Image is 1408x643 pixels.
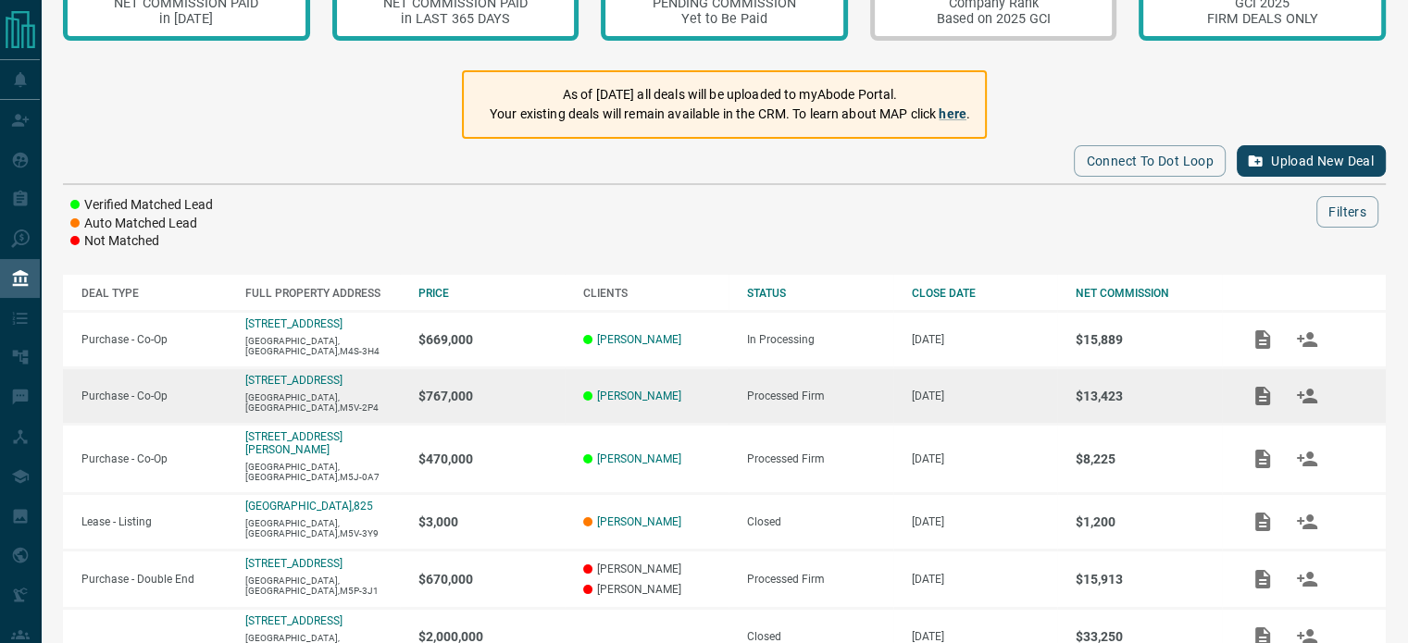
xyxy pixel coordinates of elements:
[747,452,892,465] div: Processed Firm
[747,630,892,643] div: Closed
[1240,451,1285,464] span: Add / View Documents
[1240,572,1285,585] span: Add / View Documents
[245,500,373,513] a: [GEOGRAPHIC_DATA],825
[1285,389,1329,402] span: Match Clients
[597,390,681,402] a: [PERSON_NAME]
[245,614,343,627] a: [STREET_ADDRESS]
[245,336,400,356] p: [GEOGRAPHIC_DATA],[GEOGRAPHIC_DATA],M4S-3H4
[912,573,1057,586] p: [DATE]
[245,557,343,570] a: [STREET_ADDRESS]
[245,518,400,538] p: [GEOGRAPHIC_DATA],[GEOGRAPHIC_DATA],M5V-3Y9
[1316,196,1378,228] button: Filters
[1285,451,1329,464] span: Match Clients
[490,105,970,124] p: Your existing deals will remain available in the CRM. To learn about MAP click .
[70,196,213,215] li: Verified Matched Lead
[1240,514,1285,527] span: Add / View Documents
[747,390,892,402] div: Processed Firm
[245,287,400,300] div: FULL PROPERTY ADDRESS
[583,287,729,300] div: CLIENTS
[912,390,1057,402] p: [DATE]
[1076,572,1221,587] p: $15,913
[418,451,564,466] p: $470,000
[81,573,227,586] p: Purchase - Double End
[912,515,1057,528] p: [DATE]
[597,333,681,346] a: [PERSON_NAME]
[418,389,564,403] p: $767,000
[81,333,227,346] p: Purchase - Co-Op
[939,106,966,121] a: here
[81,515,227,528] p: Lease - Listing
[1240,389,1285,402] span: Add / View Documents
[70,232,213,251] li: Not Matched
[1285,629,1329,642] span: Match Clients
[912,452,1057,465] p: [DATE]
[1285,572,1329,585] span: Match Clients
[245,575,400,596] p: [GEOGRAPHIC_DATA],[GEOGRAPHIC_DATA],M5P-3J1
[653,11,796,27] div: Yet to Be Paid
[1240,332,1285,345] span: Add / View Documents
[583,563,729,575] p: [PERSON_NAME]
[597,452,681,465] a: [PERSON_NAME]
[1240,629,1285,642] span: Add / View Documents
[418,514,564,529] p: $3,000
[912,333,1057,346] p: [DATE]
[245,462,400,482] p: [GEOGRAPHIC_DATA],[GEOGRAPHIC_DATA],M5J-0A7
[1237,145,1386,177] button: Upload New Deal
[747,287,892,300] div: STATUS
[1207,11,1318,27] div: FIRM DEALS ONLY
[114,11,258,27] div: in [DATE]
[81,452,227,465] p: Purchase - Co-Op
[747,515,892,528] div: Closed
[1074,145,1226,177] button: Connect to Dot Loop
[245,430,343,456] a: [STREET_ADDRESS][PERSON_NAME]
[1076,451,1221,466] p: $8,225
[418,332,564,347] p: $669,000
[81,287,227,300] div: DEAL TYPE
[583,583,729,596] p: [PERSON_NAME]
[245,317,343,330] a: [STREET_ADDRESS]
[245,392,400,413] p: [GEOGRAPHIC_DATA],[GEOGRAPHIC_DATA],M5V-2P4
[490,85,970,105] p: As of [DATE] all deals will be uploaded to myAbode Portal.
[937,11,1051,27] div: Based on 2025 GCI
[418,572,564,587] p: $670,000
[912,630,1057,643] p: [DATE]
[1076,332,1221,347] p: $15,889
[597,515,681,528] a: [PERSON_NAME]
[1285,332,1329,345] span: Match Clients
[747,573,892,586] div: Processed Firm
[747,333,892,346] div: In Processing
[81,390,227,402] p: Purchase - Co-Op
[1285,514,1329,527] span: Match Clients
[383,11,528,27] div: in LAST 365 DAYS
[245,374,343,387] a: [STREET_ADDRESS]
[418,287,564,300] div: PRICE
[912,287,1057,300] div: CLOSE DATE
[70,215,213,233] li: Auto Matched Lead
[1076,514,1221,529] p: $1,200
[1076,389,1221,403] p: $13,423
[1076,287,1221,300] div: NET COMMISSION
